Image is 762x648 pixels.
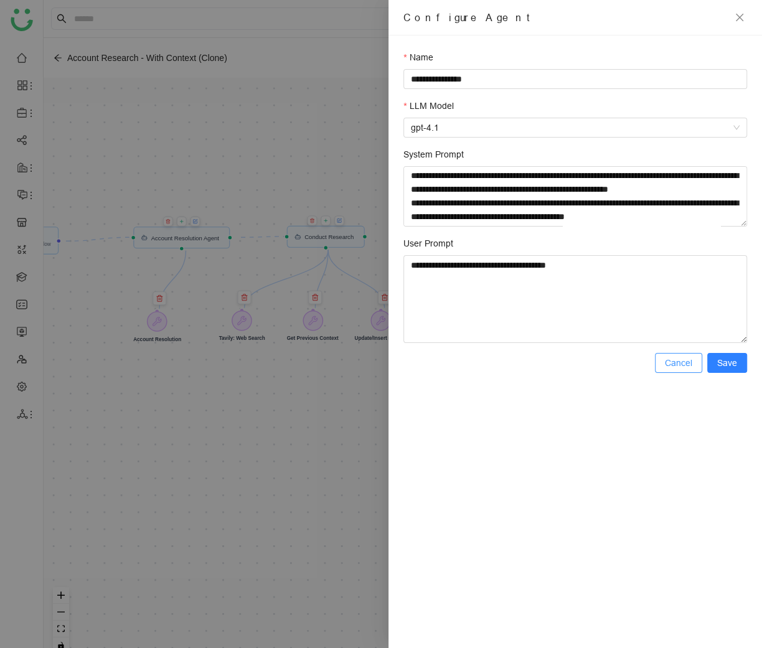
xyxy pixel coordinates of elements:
input: Name [403,69,747,89]
span: Cancel [665,356,692,370]
label: LLM Model [403,99,453,113]
button: Save [707,353,747,373]
label: User Prompt [403,237,453,250]
button: Close [732,10,747,25]
div: Configure Agent [403,10,726,25]
span: close [735,12,745,22]
textarea: User Prompt [403,255,747,343]
textarea: System Prompt [403,166,747,227]
button: Cancel [655,353,702,373]
span: Save [717,356,737,370]
span: gpt-4.1 [411,118,740,137]
label: Name [403,50,433,64]
label: System Prompt [403,148,464,161]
